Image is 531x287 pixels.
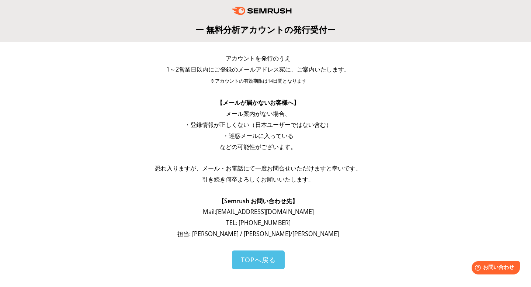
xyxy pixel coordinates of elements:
span: ・登録情報が正しくない（日本ユーザーではない含む） [184,121,332,129]
span: ー 無料分析アカウントの発行受付ー [195,24,336,35]
span: アカウントを発行のうえ [226,54,291,62]
span: 恐れ入りますが、メール・お電話にて一度お問合せいただけますと幸いです。 [155,164,361,172]
span: ・迷惑メールに入っている [223,132,294,140]
iframe: Help widget launcher [465,258,523,279]
span: ※アカウントの有効期限は14日間となります [210,78,306,84]
span: Mail: [EMAIL_ADDRESS][DOMAIN_NAME] [203,208,314,216]
span: 【メールが届かないお客様へ】 [217,98,299,107]
span: 担当: [PERSON_NAME] / [PERSON_NAME]/[PERSON_NAME] [177,230,339,238]
span: などの可能性がございます。 [220,143,296,151]
span: TEL: [PHONE_NUMBER] [226,219,291,227]
a: TOPへ戻る [232,250,285,269]
span: 1～2営業日以内にご登録のメールアドレス宛に、ご案内いたします。 [166,65,350,73]
span: メール案内がない場合、 [226,110,291,118]
span: TOPへ戻る [241,255,276,264]
span: 引き続き何卒よろしくお願いいたします。 [202,175,314,183]
span: 【Semrush お問い合わせ先】 [218,197,298,205]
